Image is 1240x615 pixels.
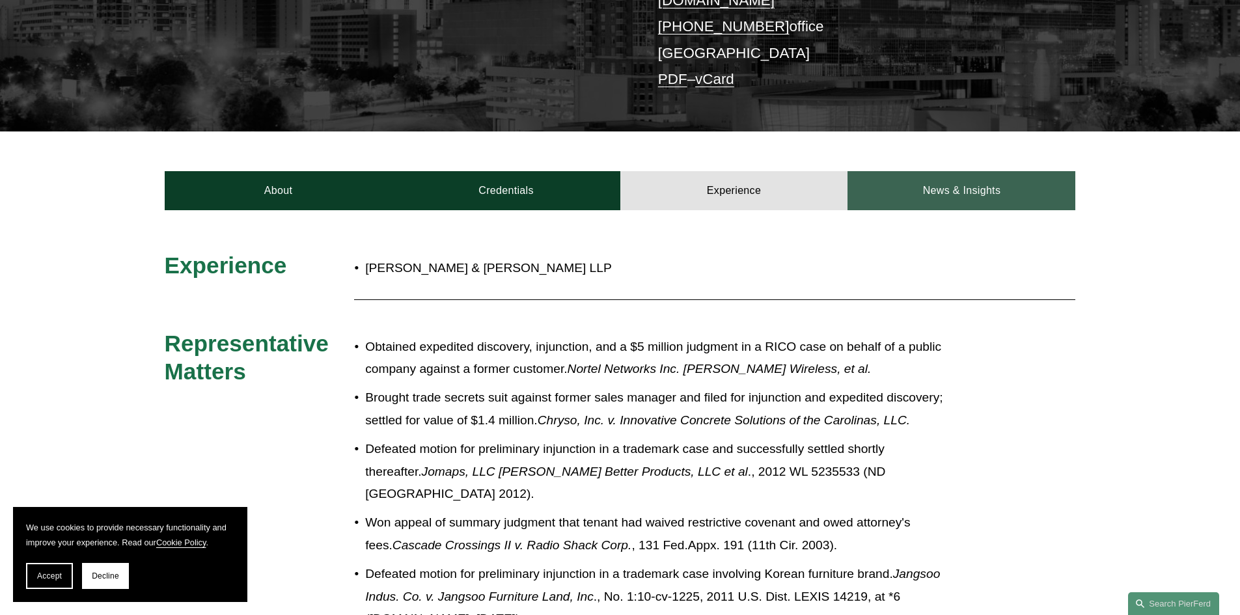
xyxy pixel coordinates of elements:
[568,362,872,376] em: Nortel Networks Inc. [PERSON_NAME] Wireless, et al.
[658,71,687,87] a: PDF
[82,563,129,589] button: Decline
[365,336,961,381] p: Obtained expedited discovery, injunction, and a $5 million judgment in a RICO case on behalf of a...
[393,538,632,552] em: Cascade Crossings II v. Radio Shack Corp.
[538,413,910,427] em: Chryso, Inc. v. Innovative Concrete Solutions of the Carolinas, LLC.
[365,257,961,280] p: [PERSON_NAME] & [PERSON_NAME] LLP
[847,171,1075,210] a: News & Insights
[37,571,62,581] span: Accept
[365,567,943,603] em: Jangsoo Indus. Co. v. Jangsoo Furniture Land, Inc
[658,18,790,34] a: [PHONE_NUMBER]
[165,171,393,210] a: About
[695,71,734,87] a: vCard
[422,465,748,478] em: Jomaps, LLC [PERSON_NAME] Better Products, LLC et al
[156,538,206,547] a: Cookie Policy
[13,507,247,602] section: Cookie banner
[393,171,620,210] a: Credentials
[365,387,961,431] p: Brought trade secrets suit against former sales manager and filed for injunction and expedited di...
[1128,592,1219,615] a: Search this site
[92,571,119,581] span: Decline
[365,512,961,556] p: Won appeal of summary judgment that tenant had waived restrictive covenant and owed attorney's fe...
[165,253,287,278] span: Experience
[165,331,335,385] span: Representative Matters
[620,171,848,210] a: Experience
[26,563,73,589] button: Accept
[365,438,961,506] p: Defeated motion for preliminary injunction in a trademark case and successfully settled shortly t...
[26,520,234,550] p: We use cookies to provide necessary functionality and improve your experience. Read our .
